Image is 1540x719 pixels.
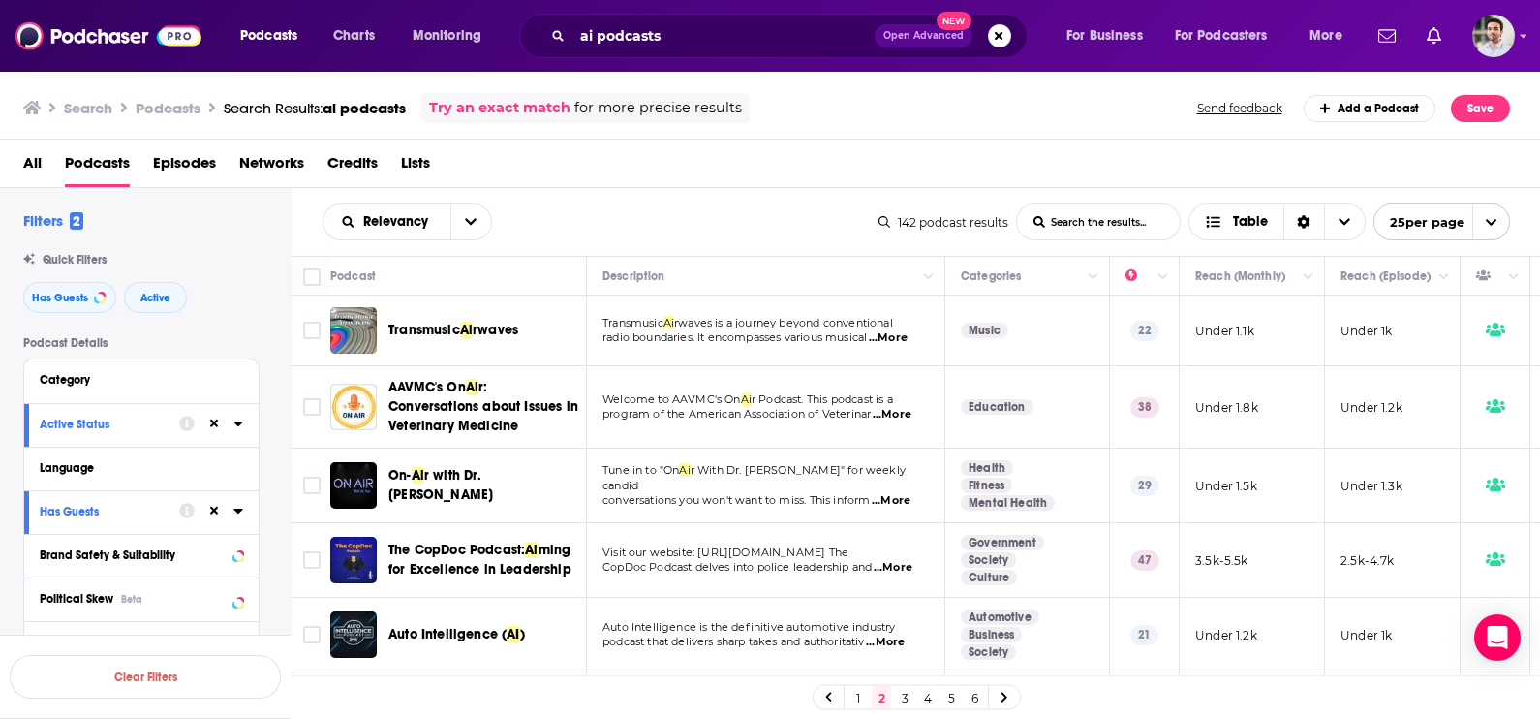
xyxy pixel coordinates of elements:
span: Quick Filters [43,253,107,266]
a: Brand Safety & Suitability [40,543,243,567]
img: Transmusic Airwaves [330,307,377,354]
span: Auto Intelligence ( [388,626,507,642]
div: Reach (Episode) [1340,265,1431,288]
span: Charts [333,22,375,49]
span: Toggle select row [303,626,321,643]
a: Episodes [153,147,216,187]
span: Podcasts [240,22,297,49]
button: Send feedback [1191,100,1288,116]
span: Lists [401,147,430,187]
span: Open Advanced [883,31,964,41]
span: AAVMC's On [388,379,466,395]
a: 2 [872,686,891,709]
span: On- [388,467,412,484]
button: Active Status [40,412,179,436]
a: Show notifications dropdown [1419,19,1449,52]
a: Automotive [961,610,1039,625]
span: r Podcast. This podcast is a [752,392,893,406]
h3: Search [64,99,112,117]
p: 2.5k-4.7k [1340,552,1395,569]
p: Under 1k [1340,323,1392,339]
a: Charts [321,20,386,51]
div: Sort Direction [1283,204,1324,239]
span: Active [140,293,170,303]
a: Society [961,644,1016,660]
button: open menu [450,204,491,239]
span: ...More [872,493,910,509]
div: Open Intercom Messenger [1474,614,1521,661]
a: All [23,147,42,187]
a: Society [961,552,1016,568]
a: Podchaser - Follow, Share and Rate Podcasts [15,17,201,54]
span: Ai [525,542,538,558]
p: Under 1.5k [1195,478,1257,494]
span: Political Skew [40,592,113,606]
p: 22 [1130,321,1159,340]
p: Under 1.2k [1340,399,1402,416]
p: 47 [1130,550,1159,570]
a: Search Results:ai podcasts [224,99,406,117]
a: Credits [327,147,378,187]
button: Column Actions [1502,266,1525,289]
button: open menu [399,20,507,51]
button: Language [40,455,243,480]
img: On-Air with Dr. Pete [330,462,377,509]
a: Show notifications dropdown [1371,19,1403,52]
p: Under 1.2k [1195,627,1257,643]
img: Auto Intelligence (AI) [330,611,377,658]
a: Networks [239,147,304,187]
span: For Podcasters [1175,22,1268,49]
a: 1 [848,686,868,709]
button: Clear Filters [10,655,281,699]
span: ai podcasts [323,99,406,117]
a: Music [961,323,1008,338]
p: Podcast Details [23,336,260,350]
div: Has Guests [1476,265,1503,288]
img: The CopDoc Podcast: Aiming for Excellence in Leadership [330,537,377,583]
a: Fitness [961,478,1012,493]
div: Language [40,461,231,475]
button: Show profile menu [1472,15,1515,57]
p: 3.5k-5.5k [1195,552,1248,569]
p: 29 [1130,476,1159,495]
a: Business [961,627,1022,642]
button: open menu [1373,203,1510,240]
button: Save [1451,95,1510,122]
span: podcast that delivers sharp takes and authoritativ [602,635,865,648]
div: Categories [961,265,1021,288]
span: rwaves [473,322,518,338]
span: ...More [873,407,911,422]
img: AAVMC's On Air: Conversations about Issues in Veterinary Medicine [330,384,377,430]
p: Under 1.3k [1340,478,1402,494]
a: 5 [941,686,961,709]
button: Active [124,282,187,313]
span: program of the American Association of Veterinar [602,407,871,421]
button: open menu [1053,20,1167,51]
span: Auto Intelligence is the definitive automotive industry [602,620,895,634]
a: Mental Health [961,495,1055,511]
button: Column Actions [1082,266,1105,289]
span: Toggle select row [303,551,321,569]
button: Show More [24,621,259,665]
span: More [1309,22,1342,49]
div: Active Status [40,418,167,431]
span: Ai [679,463,690,477]
span: 2 [70,212,83,230]
div: Reach (Monthly) [1195,265,1285,288]
span: Relevancy [363,215,435,229]
span: ...More [869,330,908,346]
img: User Profile [1472,15,1515,57]
span: AI [507,626,519,642]
div: Category [40,373,231,387]
button: Choose View [1188,203,1366,240]
span: CopDoc Podcast delves into police leadership and [602,560,872,574]
button: open menu [323,215,450,229]
button: open menu [227,20,323,51]
input: Search podcasts, credits, & more... [572,20,875,51]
